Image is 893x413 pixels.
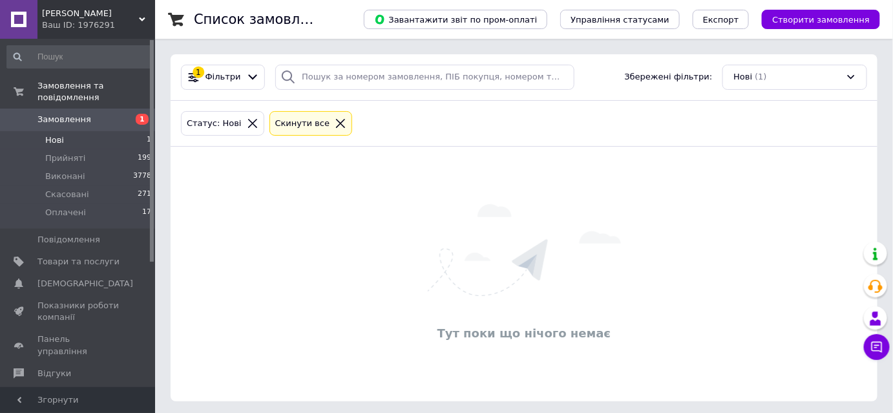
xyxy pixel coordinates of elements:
span: 17 [142,207,151,218]
span: Завантажити звіт по пром-оплаті [374,14,537,25]
h1: Список замовлень [194,12,325,27]
span: Нові [733,71,752,83]
span: Нові [45,134,64,146]
span: Скасовані [45,189,89,200]
span: Експорт [703,15,739,25]
button: Чат з покупцем [864,334,890,360]
input: Пошук за номером замовлення, ПІБ покупця, номером телефону, Email, номером накладної [275,65,574,90]
span: 199 [138,153,151,164]
span: Фільтри [205,71,241,83]
button: Управління статусами [560,10,680,29]
span: Відгуки [37,368,71,379]
span: Збережені фільтри: [625,71,713,83]
span: Товари та послуги [37,256,120,268]
span: Панель управління [37,334,120,357]
div: Cкинути все [273,117,333,131]
span: Замовлення [37,114,91,125]
span: 1 [147,134,151,146]
span: Моя Доня [42,8,139,19]
span: Замовлення та повідомлення [37,80,155,103]
div: Статус: Нові [184,117,244,131]
span: Повідомлення [37,234,100,246]
span: (1) [755,72,766,81]
button: Створити замовлення [762,10,880,29]
span: 271 [138,189,151,200]
span: Показники роботи компанії [37,300,120,323]
span: Створити замовлення [772,15,870,25]
span: Прийняті [45,153,85,164]
div: Тут поки що нічого немає [177,325,871,341]
span: Оплачені [45,207,86,218]
div: 1 [193,67,204,78]
div: Ваш ID: 1976291 [42,19,155,31]
span: Виконані [45,171,85,182]
span: Управління статусами [571,15,669,25]
button: Завантажити звіт по пром-оплаті [364,10,547,29]
input: Пошук [6,45,152,69]
span: 3778 [133,171,151,182]
a: Створити замовлення [749,14,880,24]
span: [DEMOGRAPHIC_DATA] [37,278,133,290]
button: Експорт [693,10,750,29]
span: 1 [136,114,149,125]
